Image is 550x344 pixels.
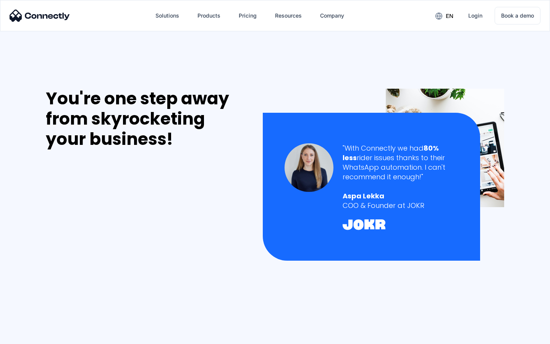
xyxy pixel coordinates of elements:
[275,10,302,21] div: Resources
[495,7,540,24] a: Book a demo
[343,201,458,210] div: COO & Founder at JOKR
[8,331,46,341] aside: Language selected: English
[197,10,220,21] div: Products
[468,10,482,21] div: Login
[239,10,257,21] div: Pricing
[46,158,160,334] iframe: Form 0
[343,143,458,182] div: "With Connectly we had rider issues thanks to their WhatsApp automation. I can't recommend it eno...
[10,10,70,22] img: Connectly Logo
[462,6,489,25] a: Login
[446,11,453,21] div: en
[233,6,263,25] a: Pricing
[343,191,384,201] strong: Aspa Lekka
[46,89,247,149] div: You're one step away from skyrocketing your business!
[343,143,439,162] strong: 80% less
[15,331,46,341] ul: Language list
[155,10,179,21] div: Solutions
[320,10,344,21] div: Company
